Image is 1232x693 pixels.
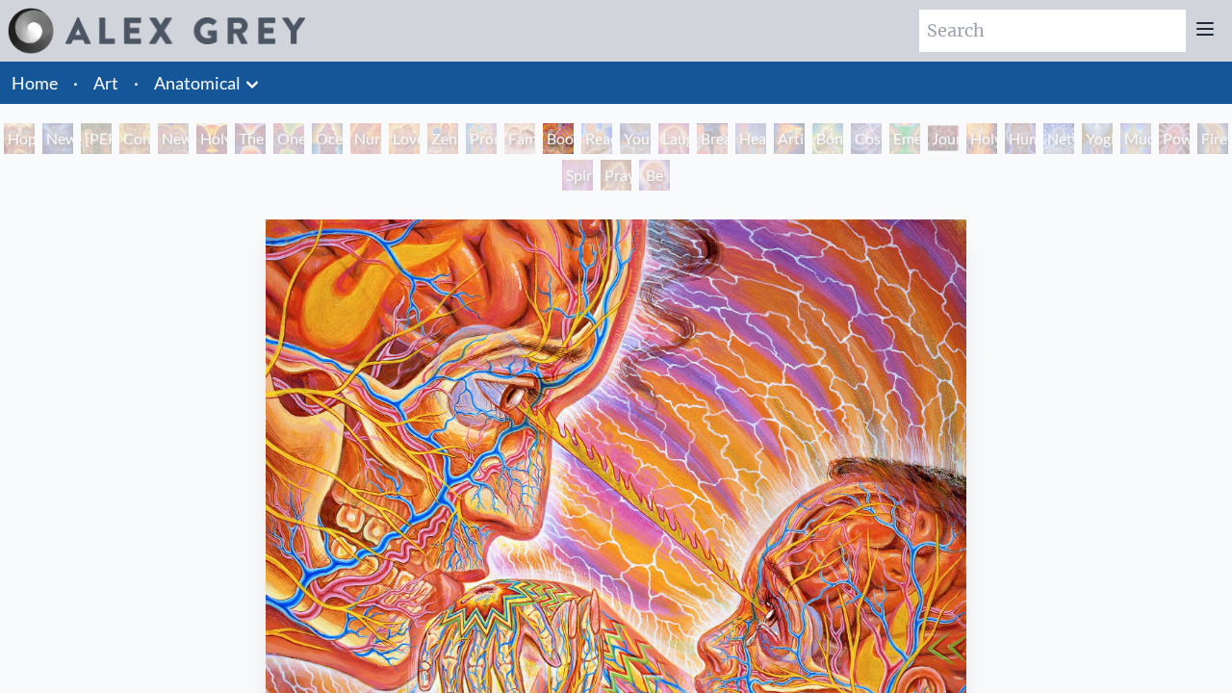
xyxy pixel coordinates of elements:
[851,123,882,154] div: Cosmic Lovers
[350,123,381,154] div: Nursing
[774,123,805,154] div: Artist's Hand
[158,123,189,154] div: New Man New Woman
[312,123,343,154] div: Ocean of Love Bliss
[93,69,118,96] a: Art
[81,123,112,154] div: [PERSON_NAME] & Eve
[919,10,1186,52] input: Search
[562,160,593,191] div: Spirit Animates the Flesh
[119,123,150,154] div: Contemplation
[65,62,86,104] li: ·
[12,72,58,93] a: Home
[1082,123,1113,154] div: Yogi & the Möbius Sphere
[1005,123,1036,154] div: Human Geometry
[427,123,458,154] div: Zena Lotus
[1197,123,1228,154] div: Firewalking
[273,123,304,154] div: One Taste
[812,123,843,154] div: Bond
[126,62,146,104] li: ·
[389,123,420,154] div: Love Circuit
[697,123,728,154] div: Breathing
[4,123,35,154] div: Hope
[966,123,997,154] div: Holy Fire
[928,123,959,154] div: Journey of the Wounded Healer
[543,123,574,154] div: Boo-boo
[466,123,497,154] div: Promise
[889,123,920,154] div: Emerald Grail
[154,69,241,96] a: Anatomical
[42,123,73,154] div: New Man [DEMOGRAPHIC_DATA]: [DEMOGRAPHIC_DATA] Mind
[1043,123,1074,154] div: Networks
[620,123,651,154] div: Young & Old
[735,123,766,154] div: Healing
[581,123,612,154] div: Reading
[1120,123,1151,154] div: Mudra
[196,123,227,154] div: Holy Grail
[639,160,670,191] div: Be a Good Human Being
[1159,123,1190,154] div: Power to the Peaceful
[601,160,631,191] div: Praying Hands
[235,123,266,154] div: The Kiss
[504,123,535,154] div: Family
[658,123,689,154] div: Laughing Man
